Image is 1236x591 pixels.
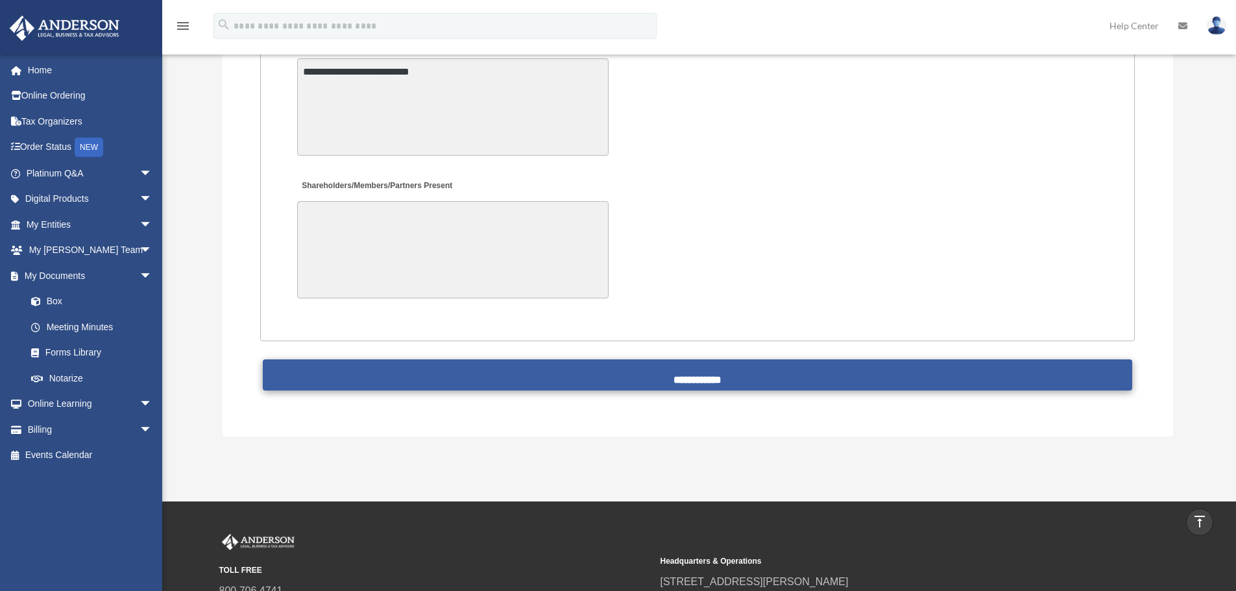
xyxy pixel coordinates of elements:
a: vertical_align_top [1186,509,1213,536]
a: menu [175,23,191,34]
a: Meeting Minutes [18,314,165,340]
i: vertical_align_top [1192,514,1207,529]
label: Shareholders/Members/Partners Present [297,178,455,195]
span: arrow_drop_down [139,263,165,289]
a: Platinum Q&Aarrow_drop_down [9,160,172,186]
a: Digital Productsarrow_drop_down [9,186,172,212]
a: Notarize [18,365,172,391]
a: Online Ordering [9,83,172,109]
a: My Entitiesarrow_drop_down [9,211,172,237]
img: Anderson Advisors Platinum Portal [219,534,297,551]
a: Online Learningarrow_drop_down [9,391,172,417]
small: TOLL FREE [219,564,651,577]
a: Tax Organizers [9,108,172,134]
i: search [217,18,231,32]
small: Headquarters & Operations [660,555,1093,568]
a: [STREET_ADDRESS][PERSON_NAME] [660,576,849,587]
a: Home [9,57,172,83]
span: arrow_drop_down [139,416,165,443]
img: User Pic [1207,16,1226,35]
a: Billingarrow_drop_down [9,416,172,442]
a: Order StatusNEW [9,134,172,161]
a: My [PERSON_NAME] Teamarrow_drop_down [9,237,172,263]
span: arrow_drop_down [139,391,165,418]
span: arrow_drop_down [139,211,165,238]
div: NEW [75,138,103,157]
a: My Documentsarrow_drop_down [9,263,172,289]
a: Box [18,289,172,315]
a: Forms Library [18,340,172,366]
span: arrow_drop_down [139,186,165,213]
img: Anderson Advisors Platinum Portal [6,16,123,41]
span: arrow_drop_down [139,237,165,264]
a: Events Calendar [9,442,172,468]
i: menu [175,18,191,34]
span: arrow_drop_down [139,160,165,187]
